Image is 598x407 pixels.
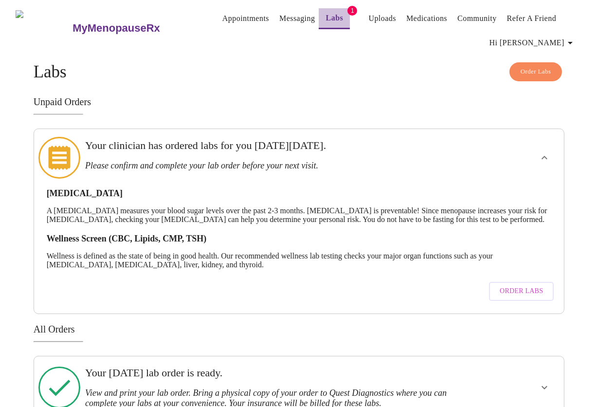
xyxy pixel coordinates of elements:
button: Messaging [275,9,319,28]
h3: MyMenopauseRx [72,22,160,35]
button: Labs [319,8,350,29]
h3: All Orders [34,324,565,335]
button: Hi [PERSON_NAME] [486,33,580,53]
a: Appointments [222,12,269,25]
button: Community [453,9,501,28]
a: Refer a Friend [507,12,557,25]
span: Order Labs [500,285,543,297]
h3: Wellness Screen (CBC, Lipids, CMP, TSH) [47,234,552,244]
button: Appointments [218,9,273,28]
a: Community [457,12,497,25]
h3: Your clinician has ordered labs for you [DATE][DATE]. [85,139,461,152]
button: Order Labs [509,62,562,81]
a: MyMenopauseRx [72,11,199,45]
p: A [MEDICAL_DATA] measures your blood sugar levels over the past 2-3 months. [MEDICAL_DATA] is pre... [47,206,552,224]
img: MyMenopauseRx Logo [16,10,72,47]
button: Refer a Friend [503,9,561,28]
span: 1 [347,6,357,16]
button: Order Labs [489,282,554,301]
a: Medications [406,12,447,25]
h3: Your [DATE] lab order is ready. [85,367,461,379]
h3: Please confirm and complete your lab order before your next visit. [85,161,461,171]
button: show more [533,146,556,169]
button: Medications [402,9,451,28]
span: Order Labs [521,66,551,77]
a: Labs [326,11,344,25]
h4: Labs [34,62,565,82]
p: Wellness is defined as the state of being in good health. Our recommended wellness lab testing ch... [47,252,552,269]
button: Uploads [364,9,400,28]
a: Uploads [368,12,396,25]
a: Order Labs [487,277,556,306]
h3: Unpaid Orders [34,96,565,108]
button: show more [533,376,556,399]
span: Hi [PERSON_NAME] [489,36,576,50]
a: Messaging [279,12,315,25]
h3: [MEDICAL_DATA] [47,188,552,199]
